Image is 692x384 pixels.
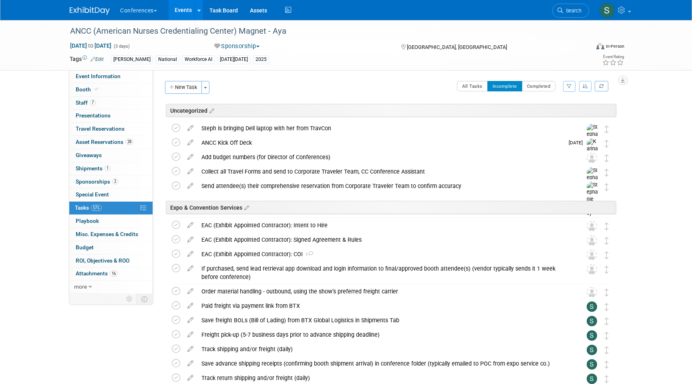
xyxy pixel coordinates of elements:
div: ANCC Kick Off Deck [197,136,564,150]
a: Refresh [595,81,608,91]
div: Add budget numbers (for Director of Conferences) [197,150,571,164]
div: If purchased, send lead retrieval app download and login information to final/approved booth atte... [197,262,571,284]
span: Booth [76,86,100,93]
i: Move task [605,140,609,148]
span: [GEOGRAPHIC_DATA], [GEOGRAPHIC_DATA] [407,44,507,50]
div: Event Format [542,42,624,54]
i: Move task [605,125,609,133]
a: Giveaways [69,149,153,162]
img: Format-Inperson.png [596,43,604,49]
span: Attachments [76,270,118,277]
span: ROI, Objectives & ROO [76,257,129,264]
button: New Task [165,81,202,94]
img: Unassigned [587,221,597,231]
i: Move task [605,375,609,383]
a: more [69,281,153,293]
a: Edit sections [242,203,249,211]
img: Unassigned [587,287,597,297]
div: Paid freight via payment link from BTX [197,299,571,313]
span: Staff [76,99,96,106]
i: Move task [605,251,609,259]
a: Edit [91,57,104,62]
span: Shipments [76,165,111,172]
a: Misc. Expenses & Credits [69,228,153,241]
img: Sophie Buffo [587,374,597,384]
a: edit [183,265,197,272]
div: Freight pick-up (5-7 business days prior to advance shipping deadline) [197,328,571,342]
a: edit [183,168,197,175]
button: Incomplete [487,81,522,91]
a: Search [552,4,589,18]
div: Uncategorized [166,104,616,117]
div: In-Person [605,43,624,49]
a: Asset Reservations28 [69,136,153,149]
a: Sponsorships2 [69,176,153,188]
a: Event Information [69,70,153,83]
a: edit [183,154,197,161]
span: Special Event [76,191,109,198]
span: 16 [110,271,118,277]
div: Save freight BOLs (Bill of Lading) from BTX Global Logistics in Shipments Tab [197,313,571,327]
div: Send attendee(s) their comprehensive reservation from Corporate Traveler Team to confirm accuracy [197,179,571,193]
a: Travel Reservations [69,123,153,135]
div: Steph is bringing Dell laptop with her from TravCon [197,121,571,135]
span: Event Information [76,73,121,79]
div: EAC (Exhibit Appointed Contractor): Intent to Hire [197,218,571,232]
td: Personalize Event Tab Strip [123,294,137,304]
a: edit [183,331,197,338]
div: EAC (Exhibit Appointed Contractor): Signed Agreement & Rules [197,233,571,247]
a: edit [183,125,197,132]
span: more [74,283,87,290]
span: 7 [90,99,96,105]
img: Unassigned [587,153,597,163]
a: Staff7 [69,97,153,109]
span: to [87,42,95,49]
span: 2 [112,178,118,184]
div: National [156,55,179,64]
i: Move task [605,266,609,273]
span: 1 [303,252,313,257]
span: Playbook [76,218,99,224]
span: (3 days) [113,44,130,49]
i: Move task [605,303,609,311]
a: Attachments16 [69,267,153,280]
i: Move task [605,183,609,191]
img: Sophie Buffo [587,316,597,326]
a: edit [183,360,197,367]
img: Stephanie Donley [587,182,599,217]
div: Save advance shipping receipts (confirming booth shipment arrival) in conference folder (typicall... [197,357,571,370]
a: edit [183,317,197,324]
a: edit [183,251,197,258]
div: Track shipping and/or freight (daily) [197,342,571,356]
span: Asset Reservations [76,139,133,145]
button: All Tasks [457,81,488,91]
span: Sponsorships [76,178,118,185]
a: Booth [69,83,153,96]
span: 1 [105,165,111,171]
span: Tasks [75,204,102,211]
i: Move task [605,222,609,230]
span: [DATE] [DATE] [70,42,112,49]
img: Sophie Buffo [587,345,597,355]
div: Collect all Travel Forms and send to Corporate Traveler Team, CC Conference Assistant [197,165,571,178]
i: Move task [605,169,609,176]
i: Move task [605,317,609,325]
div: ANCC (American Nurses Credentialing Center) Magnet - Aya [67,24,577,38]
span: Search [563,8,581,14]
a: ROI, Objectives & ROO [69,255,153,267]
div: Event Rating [602,55,624,59]
a: edit [183,139,197,146]
a: edit [183,236,197,243]
a: edit [183,346,197,353]
span: Travel Reservations [76,125,125,132]
a: Tasks57% [69,202,153,214]
i: Move task [605,154,609,162]
i: Move task [605,346,609,354]
span: [DATE] [569,140,587,146]
img: Sophie Buffo [599,3,615,18]
img: Stephanie Donley [587,167,599,202]
a: edit [183,302,197,309]
a: Shipments1 [69,162,153,175]
i: Move task [605,237,609,245]
a: Playbook [69,215,153,228]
